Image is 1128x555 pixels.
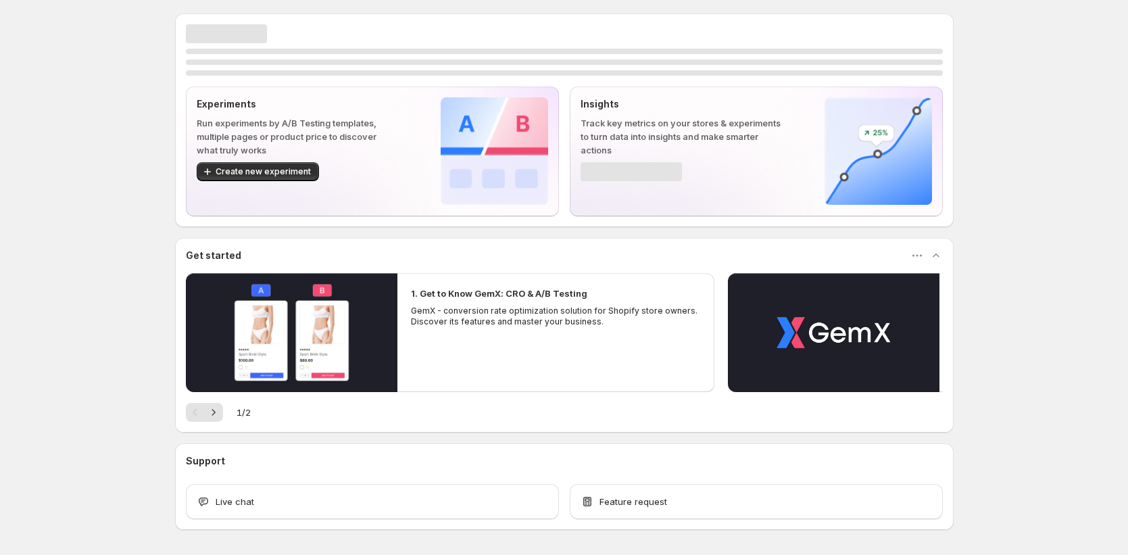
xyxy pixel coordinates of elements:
[581,116,781,157] p: Track key metrics on your stores & experiments to turn data into insights and make smarter actions
[825,97,932,205] img: Insights
[186,273,397,392] button: Play video
[237,406,251,419] span: 1 / 2
[216,495,254,508] span: Live chat
[441,97,548,205] img: Experiments
[197,116,397,157] p: Run experiments by A/B Testing templates, multiple pages or product price to discover what truly ...
[197,162,319,181] button: Create new experiment
[204,403,223,422] button: Next
[216,166,311,177] span: Create new experiment
[186,403,223,422] nav: Pagination
[186,249,241,262] h3: Get started
[581,97,781,111] p: Insights
[186,454,225,468] h3: Support
[728,273,939,392] button: Play video
[411,287,587,300] h2: 1. Get to Know GemX: CRO & A/B Testing
[197,97,397,111] p: Experiments
[599,495,667,508] span: Feature request
[411,306,702,327] p: GemX - conversion rate optimization solution for Shopify store owners. Discover its features and ...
